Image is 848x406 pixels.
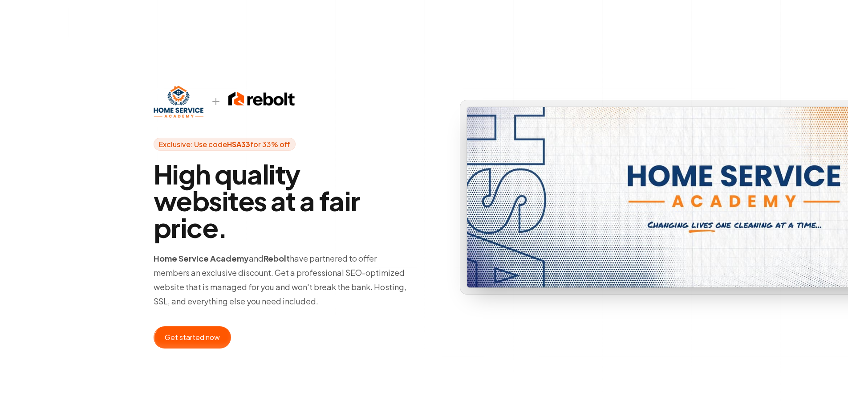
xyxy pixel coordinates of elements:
[154,86,203,118] img: hsa.webp
[154,138,296,151] span: Exclusive: Use code for 33% off
[228,90,295,108] img: rebolt-full-dark.png
[264,253,290,263] strong: Rebolt
[154,253,249,263] strong: Home Service Academy
[154,326,231,349] button: Get started now
[154,160,410,241] h1: High quality websites at a fair price.
[227,139,250,149] strong: HSA33
[154,251,410,308] p: and have partnered to offer members an exclusive discount. Get a professional SEO-optimized websi...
